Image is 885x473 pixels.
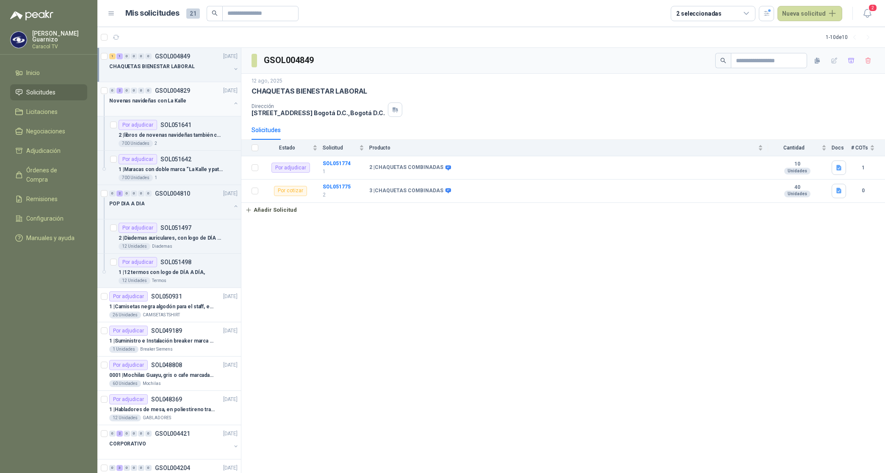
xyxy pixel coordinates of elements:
[109,371,215,379] p: 0001 | Mochilas Guayu, gris o cafe marcadas con un logo
[155,465,190,471] p: GSOL004204
[263,140,323,156] th: Estado
[768,184,827,191] b: 40
[151,328,182,334] p: SOL049189
[97,116,241,151] a: Por adjudicarSOL0516412 |libros de novenas navideñas también con 2 marcas700 Unidades2
[777,6,842,21] button: Nueva solicitud
[223,464,238,472] p: [DATE]
[116,53,123,59] div: 1
[155,53,190,59] p: GSOL004849
[10,123,87,139] a: Negociaciones
[155,191,190,196] p: GSOL004810
[241,203,301,217] button: Añadir Solicitud
[10,230,87,246] a: Manuales y ayuda
[109,291,148,302] div: Por adjudicar
[97,151,241,185] a: Por adjudicarSOL0516421 |Maracas con doble marca “La Kalle y patrocinador”700 Unidades1
[143,415,171,421] p: GABLADORES
[784,191,810,197] div: Unidades
[252,109,384,116] p: [STREET_ADDRESS] Bogotá D.C. , Bogotá D.C.
[26,194,58,204] span: Remisiones
[151,396,182,402] p: SOL048369
[138,191,144,196] div: 0
[323,191,364,199] p: 2
[263,145,311,151] span: Estado
[369,188,443,194] b: 3 | CHAQUETAS COMBINADAS
[155,174,157,181] p: 1
[131,88,137,94] div: 0
[131,431,137,437] div: 0
[109,191,116,196] div: 0
[223,87,238,95] p: [DATE]
[109,406,215,414] p: 1 | Habladores de mesa, en poliestireno translucido (SOLO EL SOPORTE)
[145,53,152,59] div: 0
[826,30,875,44] div: 1 - 10 de 10
[116,431,123,437] div: 2
[109,429,239,456] a: 0 2 0 0 0 0 GSOL004421[DATE] CORPORATIVO
[10,162,87,188] a: Órdenes de Compra
[323,168,364,176] p: 1
[10,65,87,81] a: Inicio
[186,8,200,19] span: 21
[26,127,65,136] span: Negociaciones
[369,145,756,151] span: Producto
[26,107,58,116] span: Licitaciones
[109,51,239,78] a: 1 1 0 0 0 0 GSOL004849[DATE] CHAQUETAS BIENESTAR LABORAL
[119,268,205,277] p: 1 | 12 termos con logo de DÍA A DÍA,
[124,191,130,196] div: 0
[109,360,148,370] div: Por adjudicar
[145,465,152,471] div: 0
[252,125,281,135] div: Solicitudes
[223,361,238,369] p: [DATE]
[97,288,241,322] a: Por adjudicarSOL050931[DATE] 1 |Camisetas negra algodón para el staff, estampadas en espalda y fr...
[323,140,369,156] th: Solicitud
[252,103,384,109] p: Dirección
[851,140,885,156] th: # COTs
[152,277,166,284] p: Termos
[868,4,877,12] span: 2
[124,88,130,94] div: 0
[138,88,144,94] div: 0
[97,254,241,288] a: Por adjudicarSOL0514981 |12 termos con logo de DÍA A DÍA,12 UnidadesTermos
[97,391,241,425] a: Por adjudicarSOL048369[DATE] 1 |Habladores de mesa, en poliestireno translucido (SOLO EL SOPORTE)...
[109,394,148,404] div: Por adjudicar
[223,53,238,61] p: [DATE]
[109,380,141,387] div: 60 Unidades
[143,312,180,318] p: CAMISETAS TSHIRT
[145,431,152,437] div: 0
[109,440,146,448] p: CORPORATIVO
[109,88,116,94] div: 0
[223,190,238,198] p: [DATE]
[252,87,367,96] p: CHAQUETAS BIENESTAR LABORAL
[124,431,130,437] div: 0
[119,243,150,250] div: 12 Unidades
[109,53,116,59] div: 1
[119,120,157,130] div: Por adjudicar
[223,327,238,335] p: [DATE]
[119,154,157,164] div: Por adjudicar
[109,97,186,105] p: Novenas navideñas con La Kalle
[11,32,27,48] img: Company Logo
[138,53,144,59] div: 0
[860,6,875,21] button: 2
[116,465,123,471] div: 3
[26,166,79,184] span: Órdenes de Compra
[125,7,180,19] h1: Mis solicitudes
[26,233,75,243] span: Manuales y ayuda
[131,191,137,196] div: 0
[10,191,87,207] a: Remisiones
[109,465,116,471] div: 0
[155,431,190,437] p: GSOL004421
[264,54,315,67] h3: GSOL004849
[116,88,123,94] div: 2
[155,88,190,94] p: GSOL004829
[676,9,722,18] div: 2 seleccionadas
[151,293,182,299] p: SOL050931
[119,174,153,181] div: 700 Unidades
[26,214,64,223] span: Configuración
[140,346,173,353] p: Breaker Siemens
[131,53,137,59] div: 0
[223,293,238,301] p: [DATE]
[832,140,851,156] th: Docs
[323,184,351,190] b: SOL051775
[369,164,443,171] b: 2 | CHAQUETAS COMBINADAS
[768,140,832,156] th: Cantidad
